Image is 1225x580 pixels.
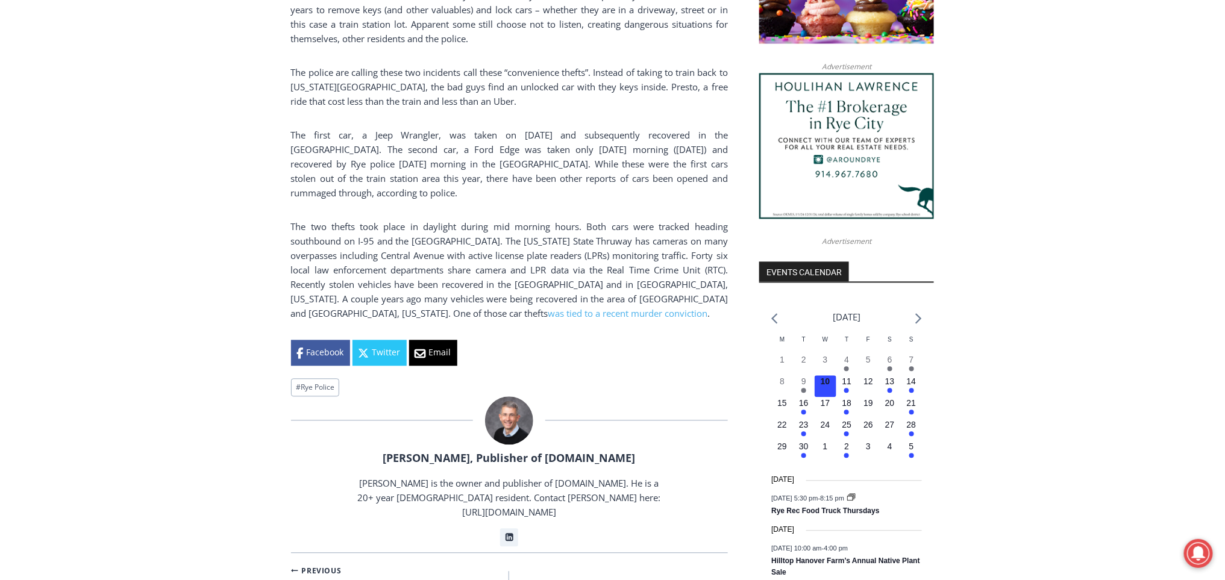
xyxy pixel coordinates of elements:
time: 30 [799,441,809,451]
button: 2 Has events [836,440,858,462]
h2: Events Calendar [759,261,849,282]
button: 19 [857,397,879,419]
button: 6 Has events [879,354,901,375]
button: 21 Has events [901,397,923,419]
time: 6 [888,355,892,364]
em: Has events [844,388,849,393]
button: 17 [815,397,836,419]
time: 9 [801,376,806,386]
span: T [845,336,848,343]
em: Has events [888,366,892,371]
button: 3 [857,440,879,462]
button: 3 [815,354,836,375]
button: 18 Has events [836,397,858,419]
button: 11 Has events [836,375,858,397]
button: 27 [879,419,901,440]
p: The police are calling these two incidents call these “convenience thefts”. Instead of taking to ... [291,65,728,108]
button: 5 [857,354,879,375]
div: Monday [771,335,793,354]
em: Has events [844,453,849,458]
time: 11 [842,376,852,386]
button: 15 [771,397,793,419]
a: [PERSON_NAME], Publisher of [DOMAIN_NAME] [383,451,636,465]
span: [DATE] 10:00 am [771,544,822,551]
button: 30 Has events [793,440,815,462]
em: Has events [909,366,914,371]
em: Has events [909,410,914,414]
div: "...watching a master [PERSON_NAME] chef prepare an omakase meal is fascinating dinner theater an... [124,75,171,144]
a: Hilltop Hanover Farm’s Annual Native Plant Sale [771,557,920,578]
time: 25 [842,420,852,429]
time: 22 [777,420,787,429]
span: [DATE] 5:30 pm [771,494,818,501]
a: was tied to a recent murder conviction [548,307,708,319]
a: Twitter [352,340,407,365]
button: 12 [857,375,879,397]
time: 14 [907,376,916,386]
em: Has events [801,410,806,414]
time: 23 [799,420,809,429]
em: Has events [801,431,806,436]
span: M [780,336,785,343]
time: 2 [801,355,806,364]
button: 25 Has events [836,419,858,440]
em: Has events [844,410,849,414]
time: - [771,494,846,501]
time: 5 [909,441,914,451]
time: 15 [777,398,787,408]
time: 18 [842,398,852,408]
span: S [909,336,913,343]
time: [DATE] [771,524,794,535]
time: 20 [885,398,895,408]
button: 16 Has events [793,397,815,419]
time: - [771,544,848,551]
small: Previous [291,565,342,576]
em: Has events [844,431,849,436]
time: 4 [888,441,892,451]
div: Saturday [879,335,901,354]
span: F [866,336,870,343]
button: 4 Has events [836,354,858,375]
button: 13 Has events [879,375,901,397]
time: 26 [863,420,873,429]
a: Open Tues. - Sun. [PHONE_NUMBER] [1,121,121,150]
p: The first car, a Jeep Wrangler, was taken on [DATE] and subsequently recovered in the [GEOGRAPHIC... [291,128,728,200]
time: 3 [823,355,828,364]
time: 16 [799,398,809,408]
div: Tuesday [793,335,815,354]
button: 14 Has events [901,375,923,397]
time: 19 [863,398,873,408]
div: Wednesday [815,335,836,354]
span: Advertisement [810,61,883,72]
time: 13 [885,376,895,386]
time: 1 [823,441,828,451]
span: 4:00 pm [824,544,848,551]
span: Open Tues. - Sun. [PHONE_NUMBER] [4,124,118,170]
time: 8 [780,376,785,386]
span: # [296,382,301,392]
button: 10 [815,375,836,397]
p: [PERSON_NAME] is the owner and publisher of [DOMAIN_NAME]. He is a 20+ year [DEMOGRAPHIC_DATA] re... [356,476,662,519]
em: Has events [844,366,849,371]
button: 26 [857,419,879,440]
time: 27 [885,420,895,429]
button: 23 Has events [793,419,815,440]
img: Houlihan Lawrence The #1 Brokerage in Rye City [759,73,934,219]
div: Sunday [901,335,923,354]
em: Has events [909,431,914,436]
em: Has events [909,453,914,458]
span: Advertisement [810,235,883,247]
button: 9 Has events [793,375,815,397]
button: 29 [771,440,793,462]
time: 4 [844,355,849,364]
span: 8:15 pm [820,494,844,501]
button: 28 Has events [901,419,923,440]
button: 8 [771,375,793,397]
button: 24 [815,419,836,440]
span: W [822,336,828,343]
button: 22 [771,419,793,440]
time: 5 [866,355,871,364]
time: 3 [866,441,871,451]
button: 2 [793,354,815,375]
